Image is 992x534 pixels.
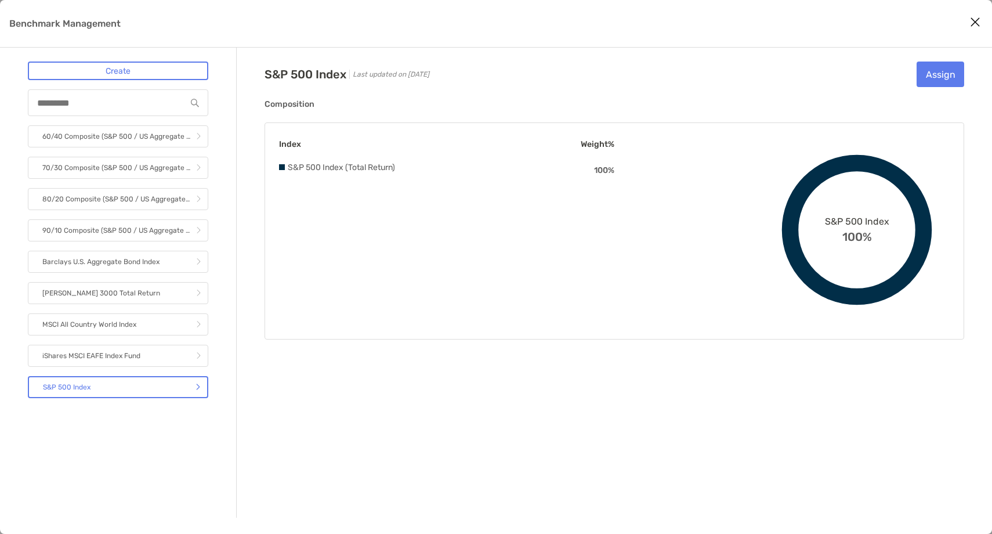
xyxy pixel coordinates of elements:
[28,376,208,398] a: S&P 500 Index
[28,157,208,179] a: 70/30 Composite (S&P 500 / US Aggregate Bond)
[42,192,190,207] p: 80/20 Composite (S&P 500 / US Aggregate Bond)
[9,16,121,31] p: Benchmark Management
[42,223,190,238] p: 90/10 Composite (S&P 500 / US Aggregate Bond)
[917,62,964,87] button: Assign
[265,100,964,109] h5: Composition
[594,163,614,178] p: 100%
[42,161,190,175] p: 70/30 Composite (S&P 500 / US Aggregate Bond)
[42,349,140,363] p: iShares MSCI EAFE Index Fund
[825,216,889,227] span: S&P 500 Index
[28,345,208,367] a: iShares MSCI EAFE Index Fund
[265,67,346,82] p: S&P 500 Index
[28,125,208,147] a: 60/40 Composite (S&P 500 / US Aggregate Bond)
[42,129,190,144] p: 60/40 Composite (S&P 500 / US Aggregate Bond)
[191,99,199,107] img: input icon
[28,188,208,210] a: 80/20 Composite (S&P 500 / US Aggregate Bond)
[28,251,208,273] a: Barclays U.S. Aggregate Bond Index
[28,219,208,241] a: 90/10 Composite (S&P 500 / US Aggregate Bond)
[42,286,160,301] p: [PERSON_NAME] 3000 Total Return
[966,14,984,31] button: Close modal
[43,380,90,395] p: S&P 500 Index
[42,255,160,269] p: Barclays U.S. Aggregate Bond Index
[28,282,208,304] a: [PERSON_NAME] 3000 Total Return
[42,317,136,332] p: MSCI All Country World Index
[28,313,208,335] a: MSCI All Country World Index
[279,137,301,151] p: Index
[353,67,429,82] p: Last updated on [DATE]
[28,62,208,80] a: Create
[842,227,872,244] span: 100%
[581,137,614,151] p: Weight%
[288,163,395,172] p: S&P 500 Index (Total Return)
